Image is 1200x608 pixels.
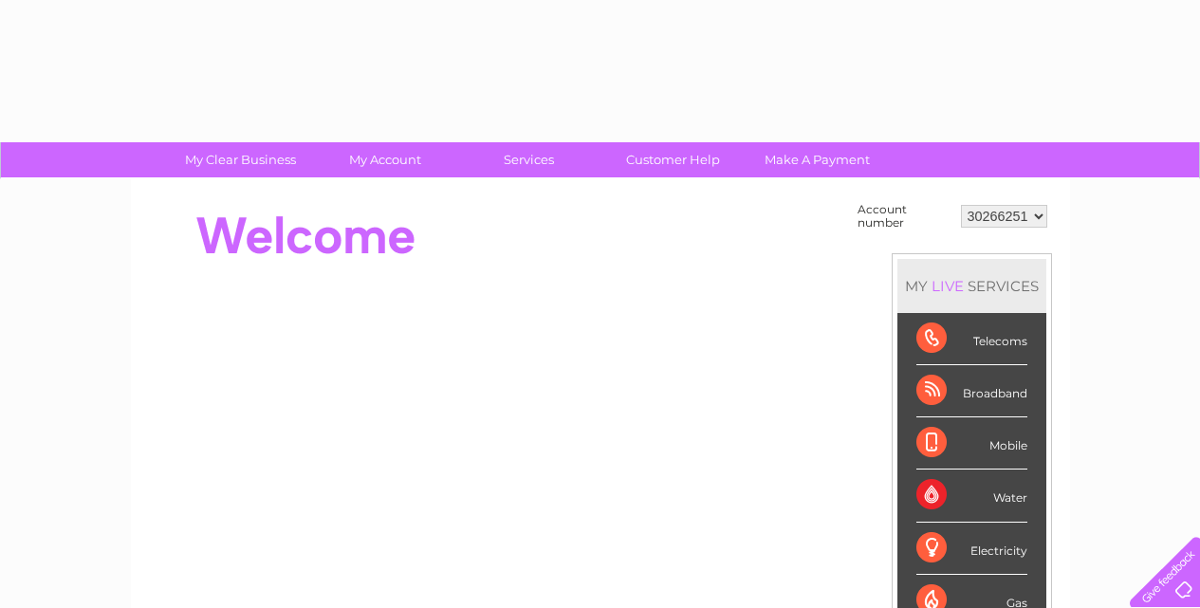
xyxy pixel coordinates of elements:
[739,142,895,177] a: Make A Payment
[916,470,1027,522] div: Water
[916,417,1027,470] div: Mobile
[928,277,968,295] div: LIVE
[306,142,463,177] a: My Account
[916,365,1027,417] div: Broadband
[595,142,751,177] a: Customer Help
[916,313,1027,365] div: Telecoms
[451,142,607,177] a: Services
[897,259,1046,313] div: MY SERVICES
[162,142,319,177] a: My Clear Business
[916,523,1027,575] div: Electricity
[853,198,956,234] td: Account number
